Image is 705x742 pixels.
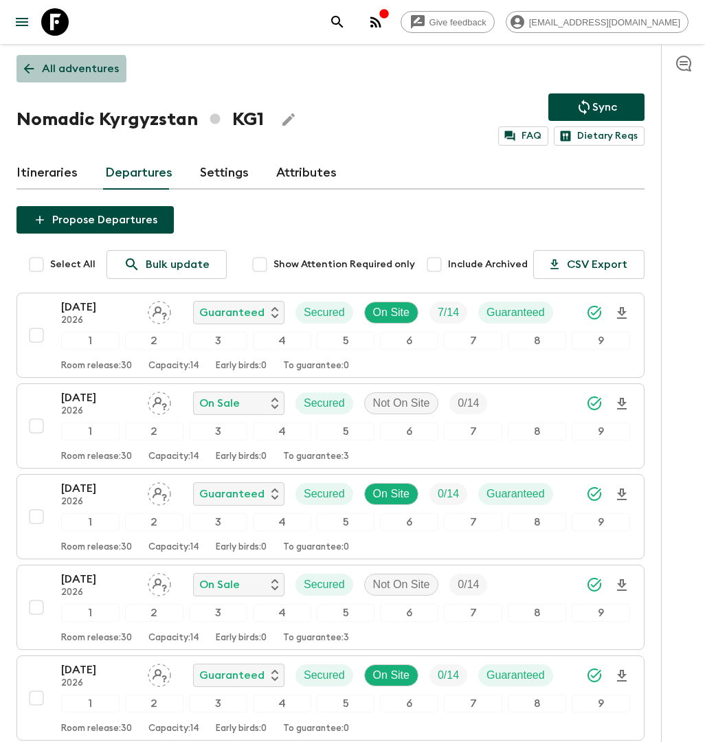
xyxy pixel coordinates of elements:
[61,497,137,508] p: 2026
[148,451,199,462] p: Capacity: 14
[449,392,487,414] div: Trip Fill
[317,513,375,531] div: 5
[61,513,120,531] div: 1
[444,513,502,531] div: 7
[148,542,199,553] p: Capacity: 14
[276,157,337,190] a: Attributes
[189,695,247,712] div: 3
[324,8,351,36] button: search adventures
[61,315,137,326] p: 2026
[283,361,349,372] p: To guarantee: 0
[614,486,630,503] svg: Download Onboarding
[380,513,438,531] div: 6
[373,395,430,412] p: Not On Site
[216,451,267,462] p: Early birds: 0
[295,483,353,505] div: Secured
[506,11,689,33] div: [EMAIL_ADDRESS][DOMAIN_NAME]
[304,576,345,593] p: Secured
[586,304,603,321] svg: Synced Successfully
[125,604,183,622] div: 2
[458,395,479,412] p: 0 / 14
[61,571,137,587] p: [DATE]
[548,93,645,121] button: Sync adventure departures to the booking engine
[16,383,645,469] button: [DATE]2026Assign pack leaderOn SaleSecuredNot On SiteTrip Fill123456789Room release:30Capacity:14...
[199,395,240,412] p: On Sale
[42,60,119,77] p: All adventures
[364,302,418,324] div: On Site
[50,258,96,271] span: Select All
[380,604,438,622] div: 6
[486,304,545,321] p: Guaranteed
[429,664,467,686] div: Trip Fill
[16,106,264,133] h1: Nomadic Kyrgyzstan KG1
[533,250,645,279] button: CSV Export
[373,304,410,321] p: On Site
[317,695,375,712] div: 5
[146,256,210,273] p: Bulk update
[317,604,375,622] div: 5
[614,668,630,684] svg: Download Onboarding
[148,668,171,679] span: Assign pack leader
[253,332,311,350] div: 4
[380,423,438,440] div: 6
[61,361,132,372] p: Room release: 30
[295,664,353,686] div: Secured
[216,542,267,553] p: Early birds: 0
[61,332,120,350] div: 1
[275,106,302,133] button: Edit Adventure Title
[16,55,126,82] a: All adventures
[586,576,603,593] svg: Synced Successfully
[508,332,566,350] div: 8
[125,695,183,712] div: 2
[422,17,494,27] span: Give feedback
[304,395,345,412] p: Secured
[498,126,548,146] a: FAQ
[522,17,688,27] span: [EMAIL_ADDRESS][DOMAIN_NAME]
[295,302,353,324] div: Secured
[16,157,78,190] a: Itineraries
[449,574,487,596] div: Trip Fill
[199,486,265,502] p: Guaranteed
[200,157,249,190] a: Settings
[61,451,132,462] p: Room release: 30
[16,293,645,378] button: [DATE]2026Assign pack leaderGuaranteedSecuredOn SiteTrip FillGuaranteed123456789Room release:30Ca...
[216,723,267,734] p: Early birds: 0
[572,332,630,350] div: 9
[148,361,199,372] p: Capacity: 14
[364,664,418,686] div: On Site
[586,486,603,502] svg: Synced Successfully
[61,480,137,497] p: [DATE]
[572,695,630,712] div: 9
[148,633,199,644] p: Capacity: 14
[508,513,566,531] div: 8
[304,304,345,321] p: Secured
[295,392,353,414] div: Secured
[216,361,267,372] p: Early birds: 0
[283,451,349,462] p: To guarantee: 3
[148,723,199,734] p: Capacity: 14
[107,250,227,279] a: Bulk update
[364,574,439,596] div: Not On Site
[189,513,247,531] div: 3
[317,332,375,350] div: 5
[61,678,137,689] p: 2026
[508,604,566,622] div: 8
[16,474,645,559] button: [DATE]2026Assign pack leaderGuaranteedSecuredOn SiteTrip FillGuaranteed123456789Room release:30Ca...
[61,542,132,553] p: Room release: 30
[586,395,603,412] svg: Synced Successfully
[61,695,120,712] div: 1
[189,604,247,622] div: 3
[16,655,645,741] button: [DATE]2026Assign pack leaderGuaranteedSecuredOn SiteTrip FillGuaranteed123456789Room release:30Ca...
[444,695,502,712] div: 7
[572,423,630,440] div: 9
[283,542,349,553] p: To guarantee: 0
[429,302,467,324] div: Trip Fill
[586,667,603,684] svg: Synced Successfully
[148,305,171,316] span: Assign pack leader
[614,577,630,594] svg: Download Onboarding
[444,423,502,440] div: 7
[61,633,132,644] p: Room release: 30
[253,513,311,531] div: 4
[444,604,502,622] div: 7
[508,423,566,440] div: 8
